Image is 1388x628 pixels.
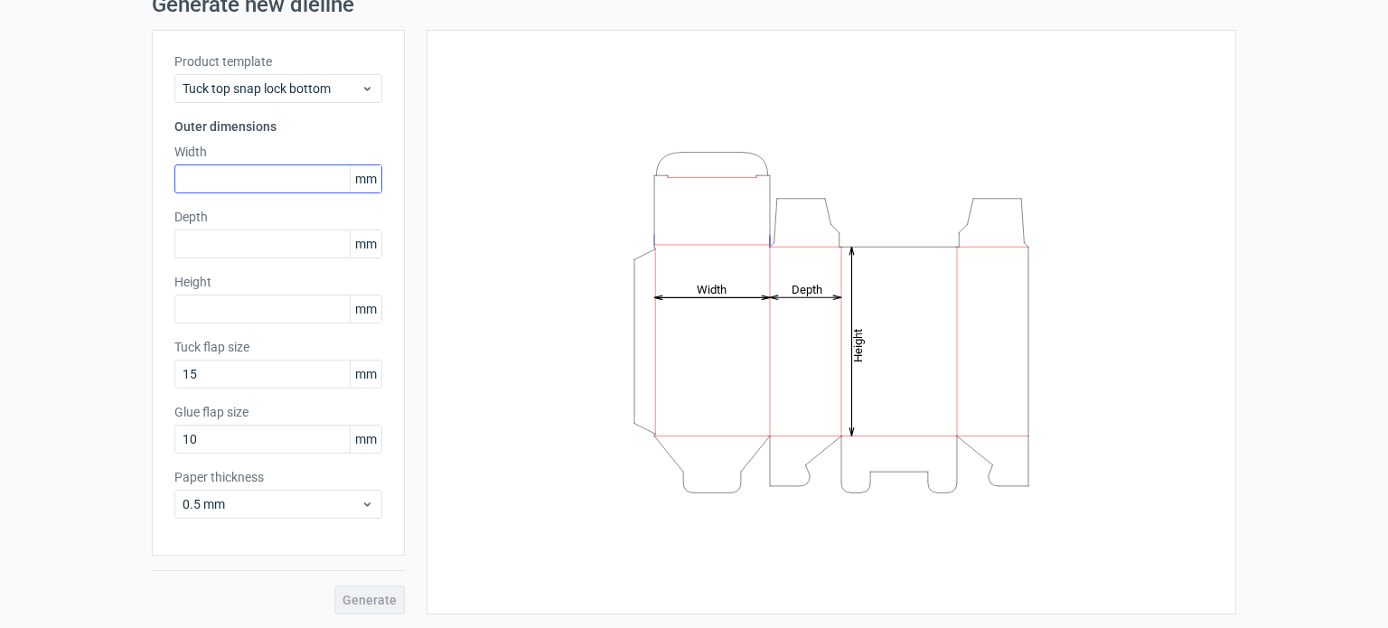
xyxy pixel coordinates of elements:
[174,117,382,136] h3: Outer dimensions
[697,282,727,295] tspan: Width
[183,495,361,513] span: 0.5 mm
[350,230,381,258] span: mm
[174,208,382,226] label: Depth
[174,273,382,291] label: Height
[174,143,382,161] label: Width
[792,282,822,295] tspan: Depth
[350,361,381,388] span: mm
[350,295,381,323] span: mm
[174,52,382,70] label: Product template
[183,80,361,98] span: Tuck top snap lock bottom
[174,468,382,486] label: Paper thickness
[174,338,382,356] label: Tuck flap size
[174,403,382,421] label: Glue flap size
[350,426,381,453] span: mm
[350,165,381,192] span: mm
[851,328,865,361] tspan: Height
